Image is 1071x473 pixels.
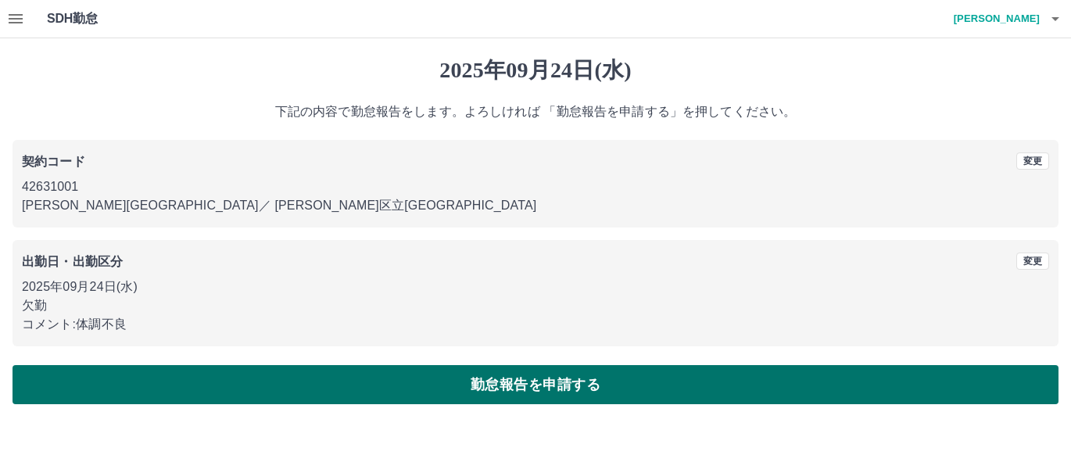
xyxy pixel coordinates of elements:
[13,102,1058,121] p: 下記の内容で勤怠報告をします。よろしければ 「勤怠報告を申請する」を押してください。
[1016,253,1049,270] button: 変更
[22,315,1049,334] p: コメント: 体調不良
[22,255,123,268] b: 出勤日・出勤区分
[22,177,1049,196] p: 42631001
[13,365,1058,404] button: 勤怠報告を申請する
[13,57,1058,84] h1: 2025年09月24日(水)
[1016,152,1049,170] button: 変更
[22,155,85,168] b: 契約コード
[22,296,1049,315] p: 欠勤
[22,278,1049,296] p: 2025年09月24日(水)
[22,196,1049,215] p: [PERSON_NAME][GEOGRAPHIC_DATA] ／ [PERSON_NAME]区立[GEOGRAPHIC_DATA]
